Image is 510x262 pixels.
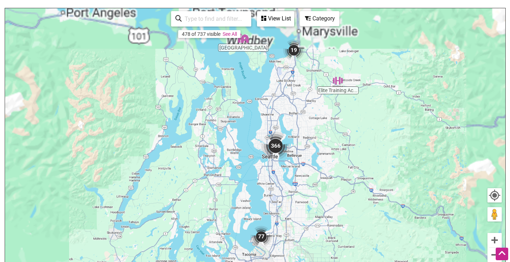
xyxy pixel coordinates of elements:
div: Type to search and filter [171,11,251,27]
div: 77 [251,226,272,247]
input: Type to find and filter... [182,12,247,26]
div: Elite Training Academy [332,75,343,86]
div: Filter by category [300,11,339,26]
div: Category [301,12,339,25]
button: Zoom out [487,248,502,262]
div: 19 [283,39,305,61]
a: See All [223,31,237,37]
button: Your Location [487,188,502,203]
div: 366 [261,132,290,160]
div: Scroll Back to Top [496,248,508,260]
div: 478 of 737 visible [182,31,220,37]
div: Lesedi Farm [238,33,249,43]
button: Drag Pegman onto the map to open Street View [487,207,502,221]
button: Zoom in [487,233,502,247]
div: See a list of the visible businesses [257,11,294,27]
div: View List [258,12,293,25]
